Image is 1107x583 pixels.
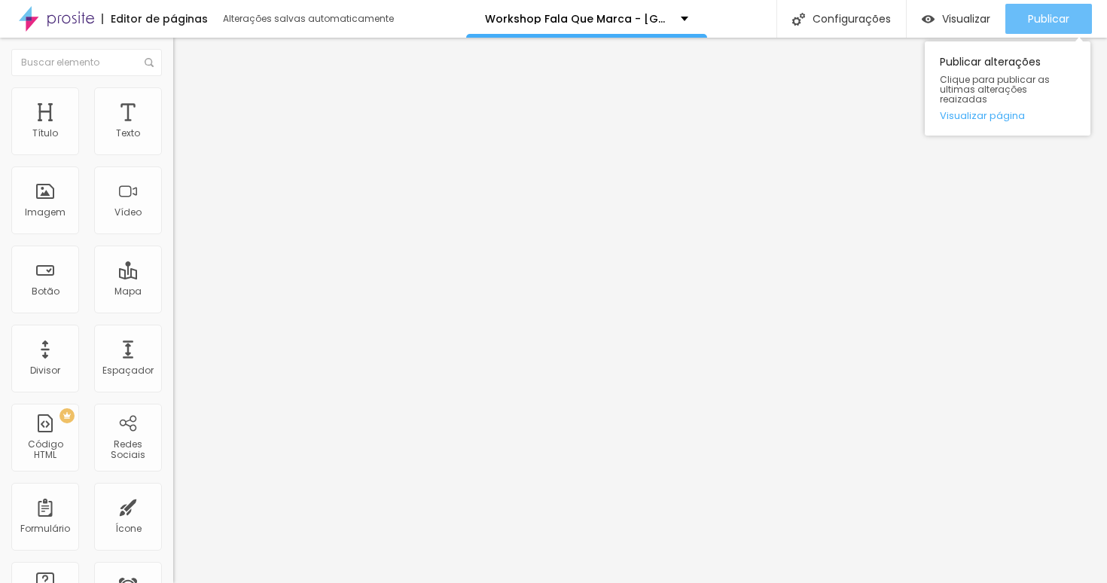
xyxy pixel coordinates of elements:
input: Buscar elemento [11,49,162,76]
a: Visualizar página [940,111,1075,121]
div: Espaçador [102,365,154,376]
div: Alterações salvas automaticamente [223,14,396,23]
span: Publicar [1028,13,1069,25]
div: Título [32,128,58,139]
div: Ícone [115,523,142,534]
button: Publicar [1005,4,1092,34]
img: Icone [792,13,805,26]
div: Vídeo [114,207,142,218]
span: Clique para publicar as ultimas alterações reaizadas [940,75,1075,105]
div: Mapa [114,286,142,297]
div: Redes Sociais [98,439,157,461]
div: Divisor [30,365,60,376]
span: Visualizar [942,13,990,25]
img: Icone [145,58,154,67]
img: view-1.svg [922,13,935,26]
p: Workshop Fala Que Marca - [GEOGRAPHIC_DATA] /[GEOGRAPHIC_DATA] [485,14,669,24]
button: Visualizar [907,4,1005,34]
div: Editor de páginas [102,14,208,24]
div: Imagem [25,207,66,218]
div: Botão [32,286,59,297]
div: Código HTML [15,439,75,461]
div: Texto [116,128,140,139]
iframe: Editor [173,38,1107,583]
div: Publicar alterações [925,41,1090,136]
div: Formulário [20,523,70,534]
